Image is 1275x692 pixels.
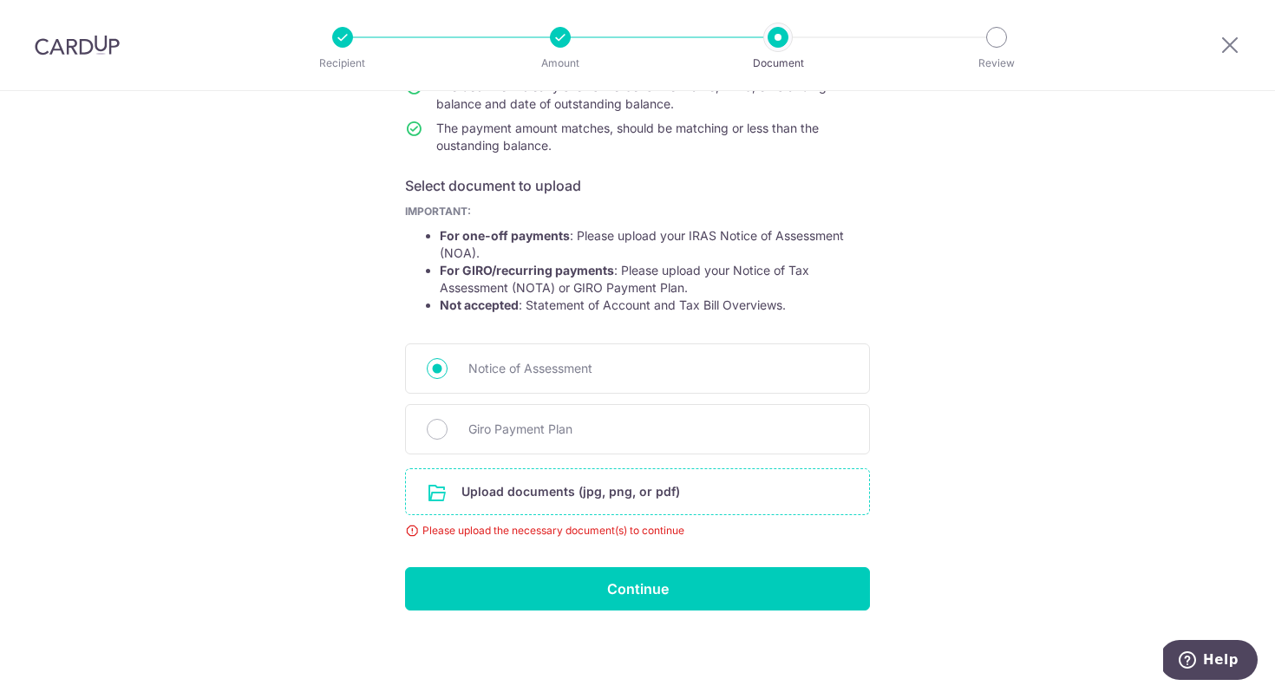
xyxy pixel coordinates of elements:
[440,263,614,277] strong: For GIRO/recurring payments
[440,227,870,262] li: : Please upload your IRAS Notice of Assessment (NOA).
[714,55,842,72] p: Document
[496,55,624,72] p: Amount
[468,419,848,440] span: Giro Payment Plan
[468,358,848,379] span: Notice of Assessment
[405,567,870,610] input: Continue
[932,55,1061,72] p: Review
[405,468,870,515] div: Upload documents (jpg, png, or pdf)
[440,228,570,243] strong: For one-off payments
[405,175,870,196] h6: Select document to upload
[436,121,819,153] span: The payment amount matches, should be matching or less than the oustanding balance.
[440,297,870,314] li: : Statement of Account and Tax Bill Overviews.
[405,205,471,218] b: IMPORTANT:
[405,522,870,539] div: Please upload the necessary document(s) to continue
[278,55,407,72] p: Recipient
[1163,640,1258,683] iframe: Opens a widget where you can find more information
[35,35,120,55] img: CardUp
[440,297,519,312] strong: Not accepted
[440,262,870,297] li: : Please upload your Notice of Tax Assessment (NOTA) or GIRO Payment Plan.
